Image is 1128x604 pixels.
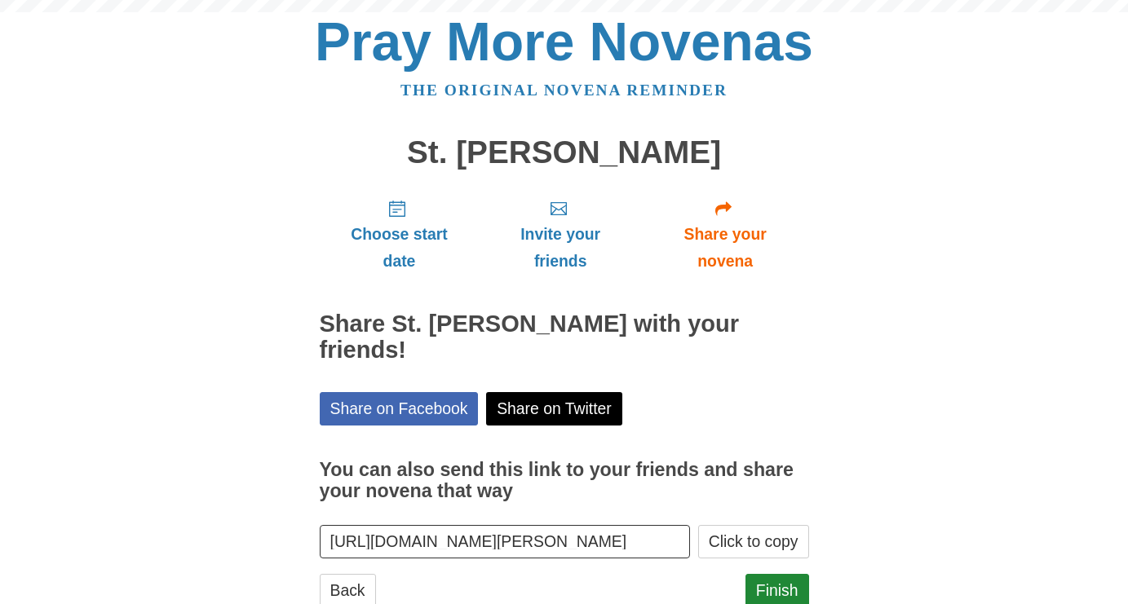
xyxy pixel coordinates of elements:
[336,221,463,275] span: Choose start date
[658,221,793,275] span: Share your novena
[495,221,625,275] span: Invite your friends
[320,460,809,501] h3: You can also send this link to your friends and share your novena that way
[320,392,479,425] a: Share on Facebook
[698,525,809,558] button: Click to copy
[320,186,480,283] a: Choose start date
[486,392,622,425] a: Share on Twitter
[479,186,641,283] a: Invite your friends
[320,311,809,364] h2: Share St. [PERSON_NAME] with your friends!
[315,11,813,72] a: Pray More Novenas
[400,82,728,99] a: The original novena reminder
[642,186,809,283] a: Share your novena
[320,135,809,170] h1: St. [PERSON_NAME]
